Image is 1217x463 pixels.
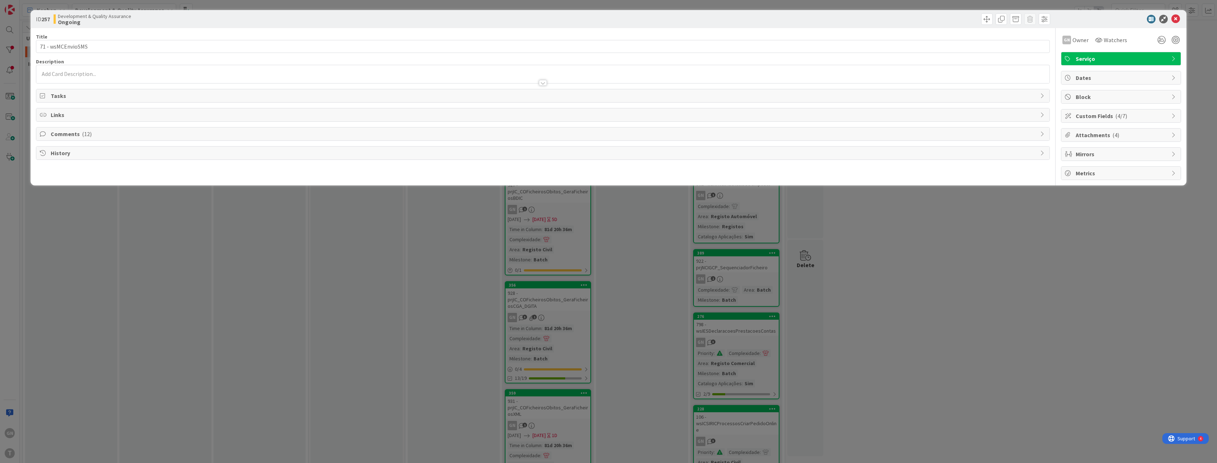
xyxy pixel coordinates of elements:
span: ID [36,15,50,23]
span: Description [36,58,64,65]
span: Owner [1072,36,1089,44]
span: Metrics [1076,169,1168,177]
span: Links [51,111,1037,119]
span: Comments [51,130,1037,138]
span: ( 4 ) [1112,131,1119,139]
span: Custom Fields [1076,112,1168,120]
span: Serviço [1076,54,1168,63]
span: Block [1076,93,1168,101]
input: type card name here... [36,40,1050,53]
span: Dates [1076,73,1168,82]
span: Attachments [1076,131,1168,139]
span: Tasks [51,91,1037,100]
label: Title [36,33,47,40]
span: History [51,149,1037,157]
span: Development & Quality Assurance [58,13,131,19]
span: Watchers [1104,36,1127,44]
span: Support [15,1,33,10]
div: 4 [37,3,39,9]
div: GN [1062,36,1071,44]
span: ( 12 ) [82,130,92,138]
span: ( 4/7 ) [1115,112,1127,120]
b: 257 [41,15,50,23]
span: Mirrors [1076,150,1168,158]
b: Ongoing [58,19,131,25]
